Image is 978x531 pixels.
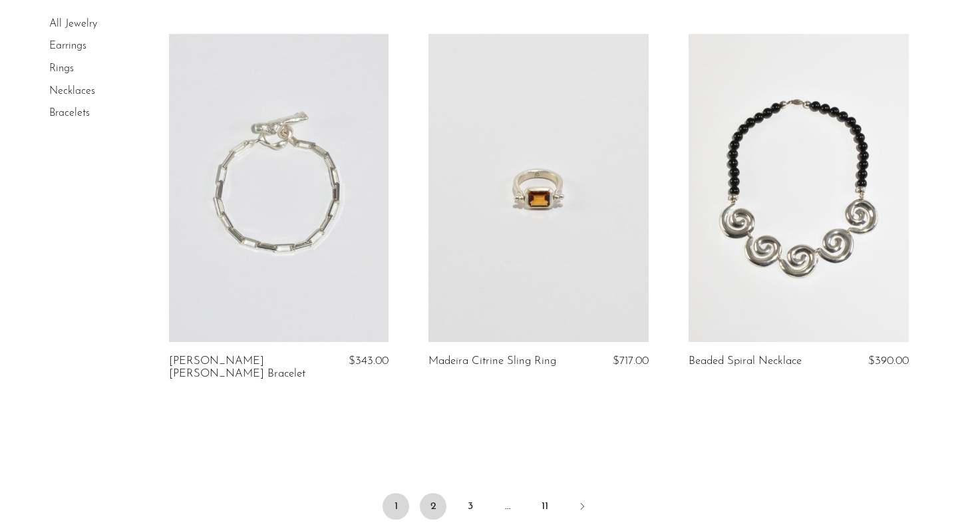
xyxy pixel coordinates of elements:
[613,355,649,367] span: $717.00
[49,41,86,52] a: Earrings
[494,493,521,520] span: …
[49,19,97,29] a: All Jewelry
[428,355,556,367] a: Madeira Citrine Sling Ring
[868,355,909,367] span: $390.00
[532,493,558,520] a: 11
[569,493,595,522] a: Next
[49,108,90,118] a: Bracelets
[49,63,74,74] a: Rings
[383,493,409,520] span: 1
[349,355,389,367] span: $343.00
[169,355,315,380] a: [PERSON_NAME] [PERSON_NAME] Bracelet
[49,86,95,96] a: Necklaces
[457,493,484,520] a: 3
[420,493,446,520] a: 2
[689,355,802,367] a: Beaded Spiral Necklace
